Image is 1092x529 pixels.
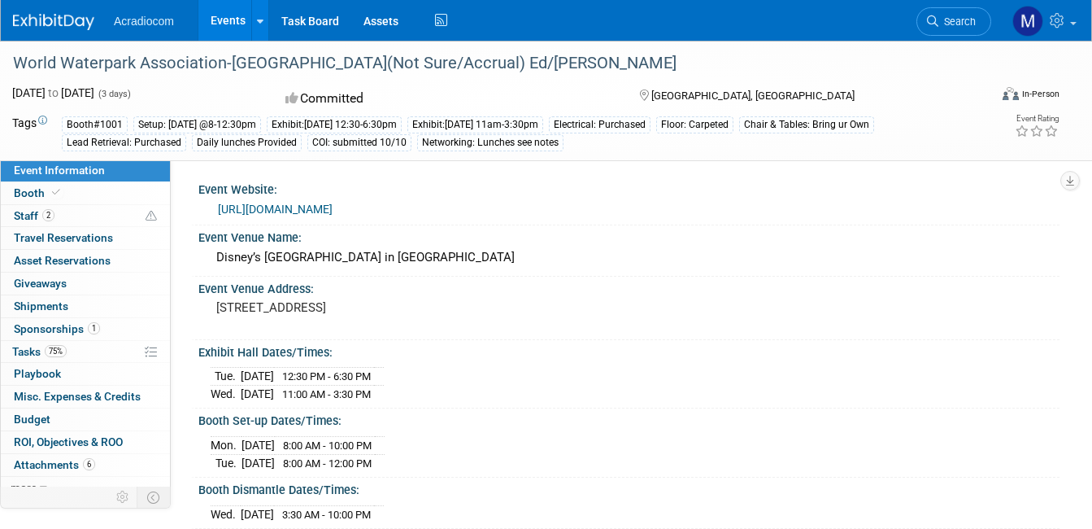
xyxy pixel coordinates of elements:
[14,413,50,426] span: Budget
[12,86,94,99] span: [DATE] [DATE]
[198,177,1059,198] div: Event Website:
[1,386,170,408] a: Misc. Expenses & Credits
[1,431,170,453] a: ROI, Objectives & ROO
[241,505,274,522] td: [DATE]
[14,186,63,199] span: Booth
[1,318,170,340] a: Sponsorships1
[14,458,95,471] span: Attachments
[1,273,170,295] a: Giveaways
[1012,6,1043,37] img: Mike Pascuzzi
[282,370,371,383] span: 12:30 PM - 6:30 PM
[218,203,333,216] a: [URL][DOMAIN_NAME]
[137,487,171,508] td: Toggle Event Tabs
[198,225,1059,246] div: Event Venue Name:
[241,368,274,386] td: [DATE]
[45,345,67,357] span: 75%
[13,14,94,30] img: ExhibitDay
[283,439,372,452] span: 8:00 AM - 10:00 PM
[211,368,241,386] td: Tue.
[1,205,170,227] a: Staff2
[281,85,613,113] div: Committed
[211,245,1047,270] div: Disney’s [GEOGRAPHIC_DATA] in [GEOGRAPHIC_DATA]
[14,209,54,222] span: Staff
[417,134,563,151] div: Networking: Lunches see notes
[14,435,123,448] span: ROI, Objectives & ROO
[114,15,174,28] span: Acradiocom
[14,254,111,267] span: Asset Reservations
[198,340,1059,361] div: Exhibit Hall Dates/Times:
[52,188,60,197] i: Booth reservation complete
[198,478,1059,498] div: Booth Dismantle Dates/Times:
[938,15,976,28] span: Search
[241,454,275,471] td: [DATE]
[739,116,874,133] div: Chair & Tables: Bring ur Own
[133,116,261,133] div: Setup: [DATE] @8-12:30pm
[241,436,275,454] td: [DATE]
[14,164,105,177] span: Event Information
[1,454,170,476] a: Attachments6
[1,477,170,499] a: more
[216,300,539,315] pre: [STREET_ADDRESS]
[1,409,170,431] a: Budget
[198,277,1059,297] div: Event Venue Address:
[198,409,1059,429] div: Booth Set-up Dates/Times:
[1,160,170,181] a: Event Information
[11,481,37,494] span: more
[14,390,141,403] span: Misc. Expenses & Credits
[282,388,371,400] span: 11:00 AM - 3:30 PM
[109,487,137,508] td: Personalize Event Tab Strip
[62,134,186,151] div: Lead Retrieval: Purchased
[211,505,241,522] td: Wed.
[211,385,241,402] td: Wed.
[1,341,170,363] a: Tasks75%
[267,116,402,133] div: Exhibit:[DATE] 12:30-6:30pm
[1,227,170,249] a: Travel Reservations
[1,295,170,317] a: Shipments
[42,209,54,221] span: 2
[1,250,170,272] a: Asset Reservations
[12,115,47,151] td: Tags
[1,363,170,385] a: Playbook
[88,322,100,334] span: 1
[192,134,302,151] div: Daily lunches Provided
[97,89,131,99] span: (3 days)
[14,277,67,290] span: Giveaways
[14,367,61,380] span: Playbook
[211,436,241,454] td: Mon.
[1021,88,1059,100] div: In-Person
[283,457,372,470] span: 8:00 AM - 12:00 PM
[1,182,170,204] a: Booth
[241,385,274,402] td: [DATE]
[1003,87,1019,100] img: Format-Inperson.png
[12,345,67,358] span: Tasks
[62,116,128,133] div: Booth#1001
[916,7,991,36] a: Search
[407,116,543,133] div: Exhibit:[DATE] 11am-3:30pm
[14,299,68,313] span: Shipments
[549,116,650,133] div: Electrical: Purchased
[211,454,241,471] td: Tue.
[14,231,113,244] span: Travel Reservations
[146,209,157,224] span: Potential Scheduling Conflict -- at least one attendee is tagged in another overlapping event.
[656,116,733,133] div: Floor: Carpeted
[905,85,1059,109] div: Event Format
[7,49,970,78] div: World Waterpark Association-[GEOGRAPHIC_DATA](Not Sure/Accrual) Ed/[PERSON_NAME]
[307,134,411,151] div: COI: submitted 10/10
[1015,115,1059,123] div: Event Rating
[83,458,95,470] span: 6
[14,322,100,335] span: Sponsorships
[282,509,371,521] span: 3:30 AM - 10:00 PM
[651,90,855,102] span: [GEOGRAPHIC_DATA], [GEOGRAPHIC_DATA]
[46,86,61,99] span: to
